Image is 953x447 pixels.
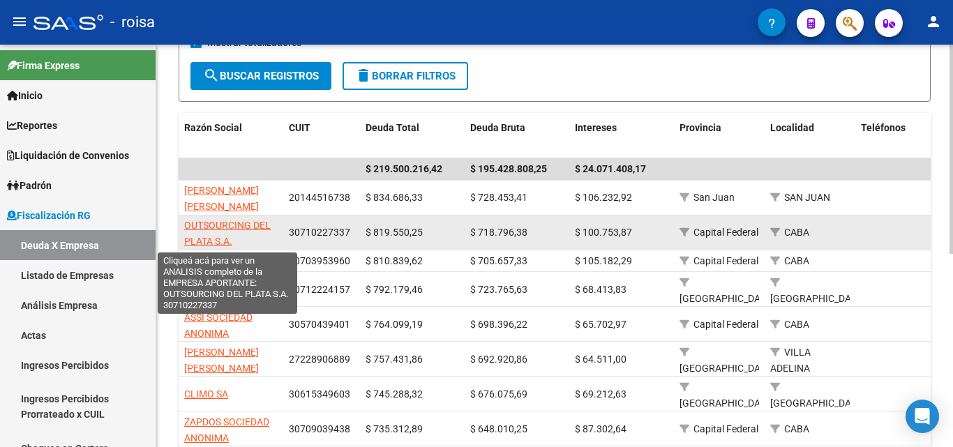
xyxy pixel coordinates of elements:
[184,220,271,247] span: OUTSOURCING DEL PLATA S.A.
[289,227,350,238] span: 30710227337
[784,255,809,266] span: CABA
[784,227,809,238] span: CABA
[360,113,465,159] datatable-header-cell: Deuda Total
[7,88,43,103] span: Inicio
[470,122,525,133] span: Deuda Bruta
[575,354,626,365] span: $ 64.511,00
[770,397,864,409] span: [GEOGRAPHIC_DATA]
[575,163,646,174] span: $ 24.071.408,17
[680,122,721,133] span: Provincia
[693,423,758,434] span: Capital Federal
[366,388,423,400] span: $ 745.288,32
[470,319,527,330] span: $ 698.396,22
[575,284,626,295] span: $ 68.413,83
[693,255,758,266] span: Capital Federal
[366,319,423,330] span: $ 764.099,19
[861,122,906,133] span: Teléfonos
[470,255,527,266] span: $ 705.657,33
[366,423,423,434] span: $ 735.312,89
[575,122,617,133] span: Intereses
[289,255,350,266] span: 30703953960
[289,354,350,365] span: 27228906889
[289,423,350,434] span: 30709039438
[289,319,350,330] span: 30570439401
[680,397,774,409] span: [GEOGRAPHIC_DATA]
[693,192,735,203] span: San Juan
[7,208,91,223] span: Fiscalización RG
[366,354,423,365] span: $ 757.431,86
[11,13,28,30] mat-icon: menu
[343,62,468,90] button: Borrar Filtros
[366,227,423,238] span: $ 819.550,25
[575,319,626,330] span: $ 65.702,97
[203,67,220,84] mat-icon: search
[184,255,228,266] span: D U V I S A
[203,70,319,82] span: Buscar Registros
[184,347,259,374] span: [PERSON_NAME] [PERSON_NAME]
[289,122,310,133] span: CUIT
[770,293,864,320] span: [GEOGRAPHIC_DATA] SUR
[925,13,942,30] mat-icon: person
[693,319,758,330] span: Capital Federal
[184,122,242,133] span: Razón Social
[366,192,423,203] span: $ 834.686,33
[693,227,758,238] span: Capital Federal
[470,284,527,295] span: $ 723.765,63
[470,192,527,203] span: $ 728.453,41
[470,354,527,365] span: $ 692.920,86
[184,312,253,339] span: ASSI SOCIEDAD ANONIMA
[470,388,527,400] span: $ 676.075,69
[770,347,811,374] span: VILLA ADELINA
[366,163,442,174] span: $ 219.500.216,42
[366,255,423,266] span: $ 810.839,62
[784,423,809,434] span: CABA
[184,416,269,444] span: ZAPDOS SOCIEDAD ANONIMA
[7,118,57,133] span: Reportes
[784,192,830,203] span: SAN JUAN
[184,185,259,212] span: [PERSON_NAME] [PERSON_NAME]
[289,192,350,203] span: 20144516738
[355,67,372,84] mat-icon: delete
[575,388,626,400] span: $ 69.212,63
[470,163,547,174] span: $ 195.428.808,25
[7,178,52,193] span: Padrón
[190,62,331,90] button: Buscar Registros
[184,388,228,400] span: CLIMO SA
[110,7,155,38] span: - roisa
[575,255,632,266] span: $ 105.182,29
[569,113,674,159] datatable-header-cell: Intereses
[770,122,814,133] span: Localidad
[784,319,809,330] span: CABA
[906,400,939,433] div: Open Intercom Messenger
[575,423,626,434] span: $ 87.302,64
[680,293,774,304] span: [GEOGRAPHIC_DATA]
[470,227,527,238] span: $ 718.796,38
[283,113,360,159] datatable-header-cell: CUIT
[289,388,350,400] span: 30615349603
[575,227,632,238] span: $ 100.753,87
[179,113,283,159] datatable-header-cell: Razón Social
[575,192,632,203] span: $ 106.232,92
[465,113,569,159] datatable-header-cell: Deuda Bruta
[355,70,456,82] span: Borrar Filtros
[184,277,277,304] span: PINA PESCA SOCIEDAD ANONIMA
[765,113,855,159] datatable-header-cell: Localidad
[289,284,350,295] span: 30712224157
[366,122,419,133] span: Deuda Total
[680,363,774,374] span: [GEOGRAPHIC_DATA]
[7,58,80,73] span: Firma Express
[7,148,129,163] span: Liquidación de Convenios
[470,423,527,434] span: $ 648.010,25
[674,113,765,159] datatable-header-cell: Provincia
[366,284,423,295] span: $ 792.179,46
